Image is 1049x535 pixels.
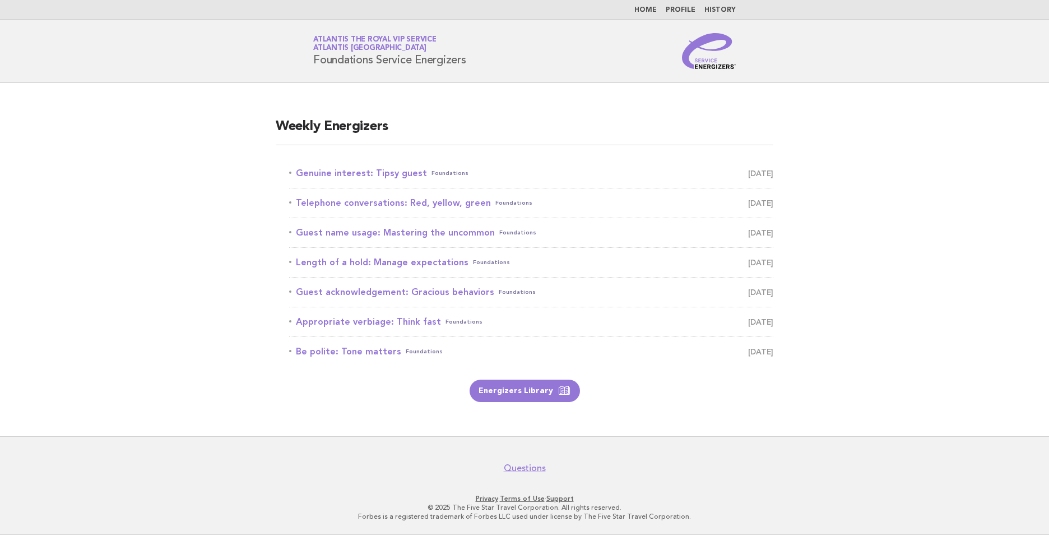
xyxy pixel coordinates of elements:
[182,503,867,512] p: © 2025 The Five Star Travel Corporation. All rights reserved.
[748,165,773,181] span: [DATE]
[748,255,773,270] span: [DATE]
[504,463,546,474] a: Questions
[289,284,773,300] a: Guest acknowledgement: Gracious behaviorsFoundations [DATE]
[313,36,437,52] a: Atlantis the Royal VIP ServiceAtlantis [GEOGRAPHIC_DATA]
[406,344,443,359] span: Foundations
[473,255,510,270] span: Foundations
[495,195,532,211] span: Foundations
[546,495,574,502] a: Support
[704,7,736,13] a: History
[289,165,773,181] a: Genuine interest: Tipsy guestFoundations [DATE]
[682,33,736,69] img: Service Energizers
[313,45,426,52] span: Atlantis [GEOGRAPHIC_DATA]
[289,225,773,241] a: Guest name usage: Mastering the uncommonFoundations [DATE]
[431,165,468,181] span: Foundations
[445,314,482,330] span: Foundations
[289,195,773,211] a: Telephone conversations: Red, yellow, greenFoundations [DATE]
[499,225,536,241] span: Foundations
[289,314,773,330] a: Appropriate verbiage: Think fastFoundations [DATE]
[476,495,498,502] a: Privacy
[748,344,773,359] span: [DATE]
[182,494,867,503] p: · ·
[289,344,773,359] a: Be polite: Tone mattersFoundations [DATE]
[748,195,773,211] span: [DATE]
[470,380,580,402] a: Energizers Library
[276,118,773,145] h2: Weekly Energizers
[748,314,773,330] span: [DATE]
[499,284,536,300] span: Foundations
[289,255,773,270] a: Length of a hold: Manage expectationsFoundations [DATE]
[666,7,695,13] a: Profile
[313,36,466,66] h1: Foundations Service Energizers
[748,284,773,300] span: [DATE]
[748,225,773,241] span: [DATE]
[500,495,545,502] a: Terms of Use
[634,7,657,13] a: Home
[182,512,867,521] p: Forbes is a registered trademark of Forbes LLC used under license by The Five Star Travel Corpora...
